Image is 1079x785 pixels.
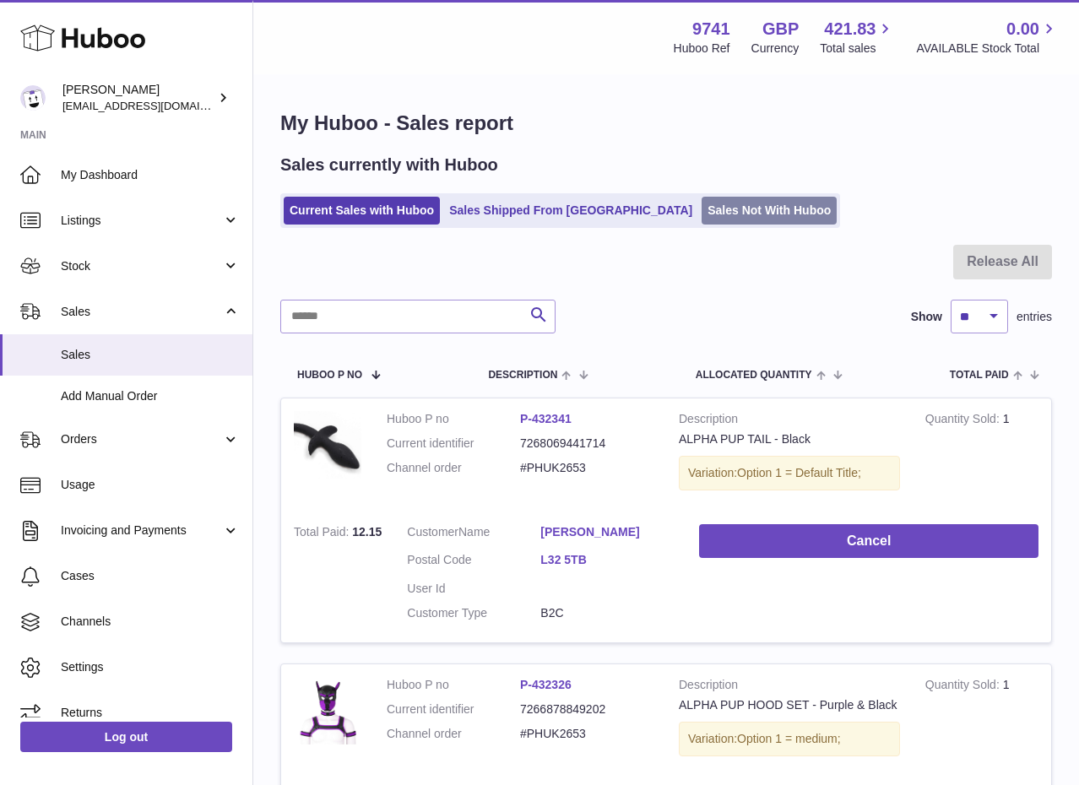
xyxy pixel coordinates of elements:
[540,524,674,540] a: [PERSON_NAME]
[62,99,248,112] span: [EMAIL_ADDRESS][DOMAIN_NAME]
[61,568,240,584] span: Cases
[61,167,240,183] span: My Dashboard
[520,436,653,452] dd: 7268069441714
[916,41,1059,57] span: AVAILABLE Stock Total
[679,677,900,697] strong: Description
[925,678,1003,696] strong: Quantity Sold
[387,726,520,742] dt: Channel order
[61,347,240,363] span: Sales
[824,18,876,41] span: 421.83
[679,697,900,713] div: ALPHA PUP HOOD SET - Purple & Black
[443,197,698,225] a: Sales Shipped From [GEOGRAPHIC_DATA]
[540,605,674,621] dd: B2C
[679,722,900,756] div: Variation:
[751,41,800,57] div: Currency
[696,370,812,381] span: ALLOCATED Quantity
[407,524,540,544] dt: Name
[737,732,841,745] span: Option 1 = medium;
[387,460,520,476] dt: Channel order
[679,456,900,490] div: Variation:
[679,431,900,447] div: ALPHA PUP TAIL - Black
[702,197,837,225] a: Sales Not With Huboo
[1017,309,1052,325] span: entries
[488,370,557,381] span: Description
[407,605,540,621] dt: Customer Type
[762,18,799,41] strong: GBP
[61,304,222,320] span: Sales
[407,552,540,572] dt: Postal Code
[61,213,222,229] span: Listings
[950,370,1009,381] span: Total paid
[913,664,1051,777] td: 1
[387,411,520,427] dt: Huboo P no
[737,466,861,479] span: Option 1 = Default Title;
[520,460,653,476] dd: #PHUK2653
[387,436,520,452] dt: Current identifier
[284,197,440,225] a: Current Sales with Huboo
[1006,18,1039,41] span: 0.00
[294,411,361,479] img: HTB1bl1Pd.CF3KVjSZJnq6znHFXa6.jpg
[61,431,222,447] span: Orders
[699,524,1038,559] button: Cancel
[280,154,498,176] h2: Sales currently with Huboo
[674,41,730,57] div: Huboo Ref
[61,522,222,539] span: Invoicing and Payments
[913,398,1051,512] td: 1
[911,309,942,325] label: Show
[61,705,240,721] span: Returns
[520,701,653,717] dd: 7266878849202
[387,701,520,717] dt: Current identifier
[820,41,895,57] span: Total sales
[925,412,1003,430] strong: Quantity Sold
[520,726,653,742] dd: #PHUK2653
[61,477,240,493] span: Usage
[692,18,730,41] strong: 9741
[407,525,458,539] span: Customer
[352,525,382,539] span: 12.15
[61,258,222,274] span: Stock
[20,722,232,752] a: Log out
[520,412,572,425] a: P-432341
[61,614,240,630] span: Channels
[407,581,540,597] dt: User Id
[297,370,362,381] span: Huboo P no
[294,677,361,744] img: Hf759e079e1344e67864b258fd1b32aa1N.jpg
[20,85,46,111] img: ajcmarketingltd@gmail.com
[280,110,1052,137] h1: My Huboo - Sales report
[540,552,674,568] a: L32 5TB
[679,411,900,431] strong: Description
[387,677,520,693] dt: Huboo P no
[520,678,572,691] a: P-432326
[61,659,240,675] span: Settings
[62,82,214,114] div: [PERSON_NAME]
[820,18,895,57] a: 421.83 Total sales
[294,525,352,543] strong: Total Paid
[61,388,240,404] span: Add Manual Order
[916,18,1059,57] a: 0.00 AVAILABLE Stock Total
